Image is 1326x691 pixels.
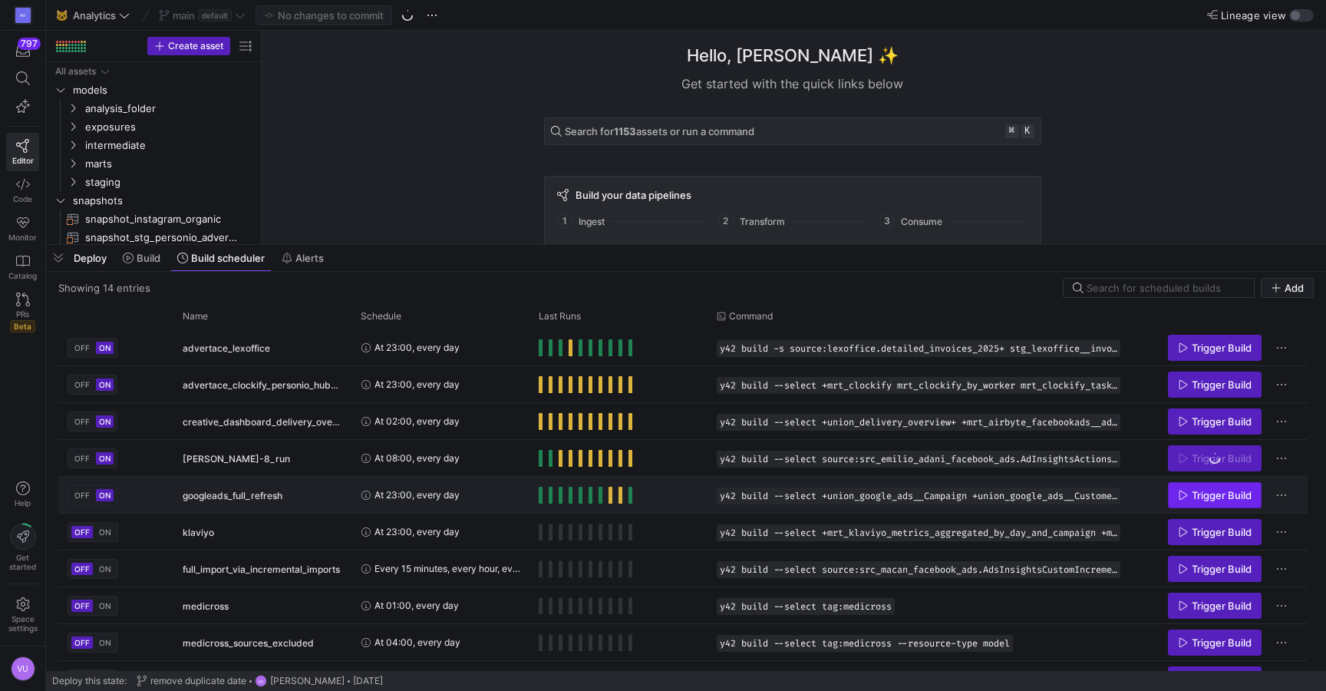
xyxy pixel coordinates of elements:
span: [PERSON_NAME]-8_run [183,441,290,477]
span: At 02:00, every day [374,403,460,439]
span: Space settings [8,614,38,633]
span: At 23:00, every day [374,477,460,513]
span: Beta [10,320,35,332]
button: Trigger Build [1168,630,1262,656]
span: At 23:00, every day [374,329,460,365]
div: Press SPACE to select this row. [52,117,255,136]
span: advertace_lexoffice [183,330,270,366]
span: snapshots [73,192,252,210]
span: models [73,81,252,99]
button: VU [6,653,39,685]
button: Add [1261,278,1314,298]
div: Press SPACE to select this row. [52,210,255,228]
span: ON [99,417,110,426]
span: staging [85,174,252,191]
span: Lineage view [1221,9,1286,21]
button: remove duplicate dateVU[PERSON_NAME][DATE] [133,671,387,691]
span: ON [99,454,110,463]
a: Spacesettings [6,590,39,640]
span: Trigger Build [1192,342,1252,354]
strong: 1153 [614,125,636,137]
span: ON [99,601,111,610]
span: Help [13,498,32,508]
span: y42 build -s source:lexoffice.detailed_invoices_2025+ stg_lexoffice__invoices+ source:lexoffice.v... [720,343,1117,354]
span: Schedule [361,311,401,322]
span: Search for assets or run a command [565,125,754,137]
button: Build [116,245,167,271]
input: Search for scheduled builds [1087,282,1245,294]
span: y42 build --select source:src_emilio_adani_facebook_ads.AdInsightsActionsCustomIncremental+ sourc... [720,454,1117,465]
span: y42 build --select +mrt_klaviyo_metrics_aggregated_by_day_and_campaign +mrt_klaviyo_metrics_aggre... [720,527,1117,538]
div: Press SPACE to select this row. [58,440,1308,477]
a: AV [6,2,39,28]
span: ON [99,527,111,537]
span: klaviyo [183,514,214,550]
span: Trigger Build [1192,489,1252,501]
span: At 23:00, every day [374,514,460,550]
div: 797 [18,38,41,50]
span: Build your data pipelines [576,189,691,201]
span: advertace_clockify_personio_hubspot [183,367,342,403]
span: ON [99,380,110,389]
span: PRs [16,309,29,319]
span: OFF [74,491,90,500]
div: Press SPACE to select this row. [58,514,1308,550]
span: creative_dashboard_delivery_overview [183,404,342,440]
div: Press SPACE to select this row. [52,99,255,117]
span: 🐱 [56,10,67,21]
div: AV [15,8,31,23]
span: Every 15 minutes, every hour, every day [374,550,520,587]
button: Trigger Build [1168,556,1262,582]
span: ON [99,564,111,574]
span: Alerts [295,252,324,264]
span: y42 build --select +union_google_ads__Campaign +union_google_ads__Customer --full-refresh --exclu... [720,491,1117,501]
span: At 08:00, every day [374,440,460,476]
a: Code [6,171,39,210]
div: Press SPACE to select this row. [58,329,1308,366]
a: snapshot_stg_personio_advertace__employees​​​​​​​ [52,228,255,246]
a: Editor [6,133,39,171]
button: Trigger Build [1168,593,1262,619]
button: Trigger Build [1168,335,1262,361]
span: intermediate [85,137,252,154]
span: snapshot_instagram_organic​​​​​​​ [85,210,237,228]
span: At 23:00, every day [374,366,460,402]
span: googleads_full_refresh [183,478,282,514]
a: PRsBeta [6,286,39,339]
span: OFF [74,380,90,389]
h1: Hello, [PERSON_NAME] ✨ [687,43,899,68]
span: OFF [74,601,90,610]
div: Press SPACE to select this row. [52,191,255,210]
span: ON [99,638,111,647]
button: Help [6,474,39,514]
span: At 01:00, every day [374,587,459,623]
div: Press SPACE to select this row. [52,173,255,191]
div: Press SPACE to select this row. [52,81,255,99]
span: Analytics [73,9,116,21]
span: OFF [74,527,90,537]
span: y42 build --select source:src_macan_facebook_ads.AdsInsightsCustomIncremental source:src_macan_fa... [720,564,1117,575]
span: Trigger Build [1192,526,1252,538]
span: Name [183,311,208,322]
span: remove duplicate date [150,676,246,686]
div: Press SPACE to select this row. [52,154,255,173]
div: Press SPACE to select this row. [52,228,255,246]
span: Get started [9,553,36,571]
button: Trigger Build [1168,372,1262,398]
span: Command [729,311,773,322]
span: OFF [74,417,90,426]
span: ON [99,343,110,352]
div: Showing 14 entries [58,282,150,294]
span: OFF [74,564,90,574]
span: Add [1285,282,1304,294]
span: Trigger Build [1192,636,1252,649]
a: snapshot_instagram_organic​​​​​​​ [52,210,255,228]
span: ON [99,491,110,500]
span: y42 build --select tag:medicross [720,601,892,612]
span: y42 build --select tag:medicross --resource-type model [720,638,1010,649]
button: Search for1153assets or run a command⌘k [544,117,1041,145]
div: Press SPACE to select this row. [58,403,1308,440]
span: Trigger Build [1192,379,1252,391]
span: y42 build --select +mrt_clockify mrt_clockify_by_worker mrt_clockify_task_level +stg_hubspot_adve... [720,380,1117,391]
span: Editor [12,156,34,165]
